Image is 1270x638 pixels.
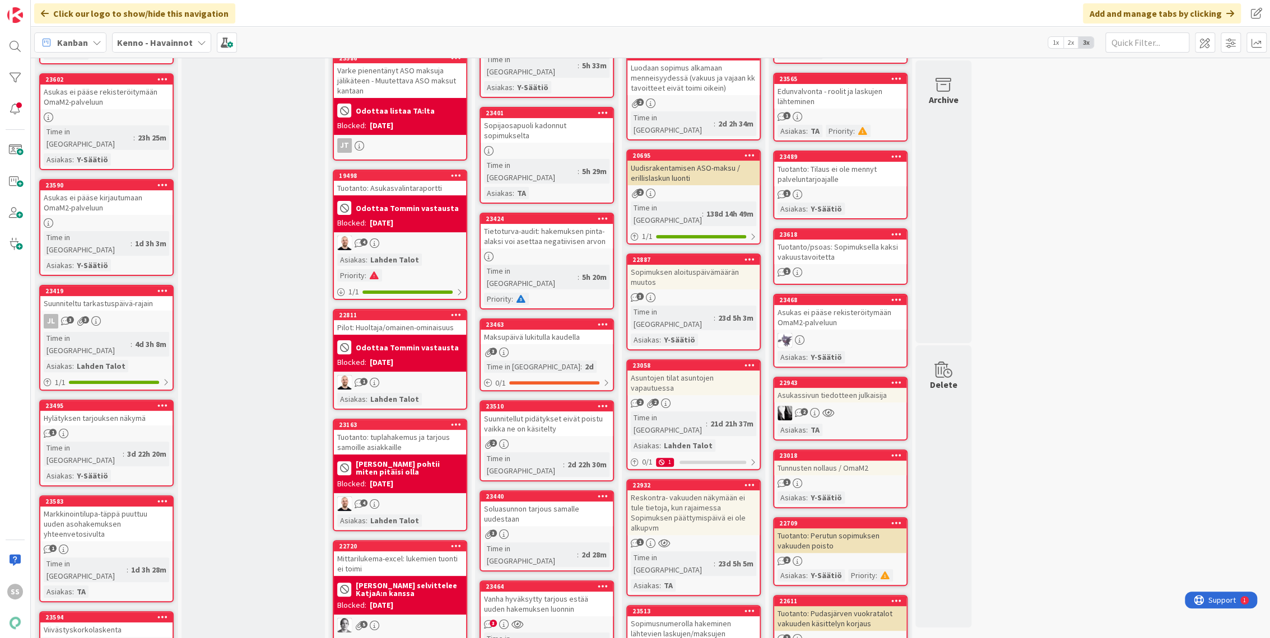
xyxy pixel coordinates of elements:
div: Asiakas [778,569,806,581]
div: 23018Tunnusten nollaus / OmaM2 [774,451,906,475]
span: : [806,491,808,504]
div: 5h 20m [579,271,610,283]
div: 1d 3h 3m [132,237,169,250]
div: 22811 [339,311,466,319]
div: Y-Säätiö [808,351,845,363]
div: 22811Pilot: Huoltaja/omainen-ominaisuus [334,310,466,335]
div: Priority [337,269,365,282]
span: : [659,334,661,346]
div: Asiakas [44,470,72,482]
div: Asiakas [631,579,659,592]
img: TM [337,375,352,390]
div: 20695 [632,152,760,159]
div: Time in [GEOGRAPHIC_DATA] [484,360,580,373]
span: 4 [360,238,367,246]
div: Maksupäivä lukitulla kaudella [481,330,613,344]
div: 23583 [45,498,173,505]
div: Tuotanto: Asukasvalintaraportti [334,181,466,195]
div: Time in [GEOGRAPHIC_DATA] [631,411,706,436]
span: 1 [49,545,57,552]
div: 22932 [632,481,760,489]
img: avatar [7,615,23,631]
div: Time in [GEOGRAPHIC_DATA] [484,159,578,184]
span: 1x [1048,37,1063,48]
div: Time in [GEOGRAPHIC_DATA] [44,125,133,150]
div: 23583Markkinointilupa-täppä puuttuu uuden asohakemuksen yhteenvetosivulta [40,496,173,541]
div: Asiakas [337,393,366,405]
span: 1 [49,429,57,436]
span: 2 [490,439,497,447]
div: PH [334,618,466,632]
div: 23401Sopijaosapuoli kadonnut sopimukselta [481,108,613,143]
div: KV [774,406,906,420]
div: Time in [GEOGRAPHIC_DATA] [44,231,131,256]
b: Odottaa listaa TA:lta [356,107,435,115]
div: Y-Säätiö [514,81,551,93]
div: Y-Säätiö [74,259,111,271]
span: 2 [801,408,808,415]
div: 23h 25m [135,132,169,144]
span: 1 / 1 [642,231,653,242]
span: 1 / 1 [348,286,359,298]
div: Asiakas [484,187,513,199]
span: : [72,153,74,166]
div: JL [40,314,173,329]
div: 23440 [481,491,613,501]
div: Asiakas [778,125,806,137]
div: Asiakas [778,351,806,363]
div: 23565Edunvalvonta - roolit ja laskujen lähteminen [774,74,906,109]
div: 22887 [632,256,760,264]
span: : [806,424,808,436]
span: 2 [636,98,644,106]
div: 23058 [627,360,760,370]
div: 22720 [339,542,466,550]
div: Blocked: [337,217,366,229]
div: 23440Soluasunnon tarjous samalle uudestaan [481,491,613,526]
div: Soluasunnon tarjous samalle uudestaan [481,501,613,526]
div: Uudisrakentamisen ASO-maksu / erillislaskun luonti [627,161,760,185]
div: Tuotanto/psoas: Sopimuksella kaksi vakuustavoitetta [774,240,906,264]
div: [DATE] [370,478,393,490]
div: 1/1 [334,285,466,299]
div: 23583 [40,496,173,506]
span: : [366,254,367,266]
div: [DATE] [370,120,393,132]
div: TA [661,579,676,592]
span: 3 [67,316,74,323]
div: 23594Viivästyskorkolaskenta [40,612,173,637]
span: 4 [360,499,367,506]
div: Time in [GEOGRAPHIC_DATA] [631,201,702,226]
div: Time in [GEOGRAPHIC_DATA] [631,306,714,330]
span: 3x [1078,37,1094,48]
span: 1 [636,538,644,546]
div: 23419Suunniteltu tarkastuspäivä-rajain [40,286,173,311]
b: [PERSON_NAME] pohtii miten pitäisi olla [356,460,463,476]
div: Tietoturva-audit: hakemuksen pinta-alaksi voi asettaa negatiivisen arvon [481,224,613,248]
span: : [577,548,579,561]
div: 22887Sopimuksen aloituspäivämäärän muutos [627,255,760,289]
div: 1/1 [40,376,173,390]
div: Varke pienentänyt ASO maksuja jälikäteen - Muutettava ASO maksut kantaan [334,63,466,98]
div: Sopimuksen aloituspäivämäärän muutos [627,265,760,289]
div: 1 [656,458,674,467]
div: 23512Luodaan sopimus alkamaan menneisyydessä (vakuus ja vajaan kk tavoitteet eivät toimi oikein) [627,50,760,95]
div: 23590Asukas ei pääse kirjautumaan OmaM2-palveluun [40,180,173,215]
div: 23018 [779,452,906,459]
span: : [659,579,661,592]
span: : [131,237,132,250]
div: Asiakas [631,439,659,452]
div: Priority [484,293,511,305]
div: 23495 [40,401,173,411]
div: 23419 [45,287,173,295]
div: 23419 [40,286,173,296]
div: JT [337,138,352,153]
div: Markkinointilupa-täppä puuttuu uuden asohakemuksen yhteenvetosivulta [40,506,173,541]
div: 23510Suunnitellut pidätykset eivät poistu vaikka ne on käsitelty [481,401,613,436]
div: 5h 33m [579,59,610,72]
span: : [578,165,579,177]
div: Y-Säätiö [808,491,845,504]
span: 1 / 1 [55,377,66,388]
div: 23602Asukas ei pääse rekisteröitymään OmaM2-palveluun [40,74,173,109]
span: 1 [783,112,790,119]
div: 22943 [774,378,906,388]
